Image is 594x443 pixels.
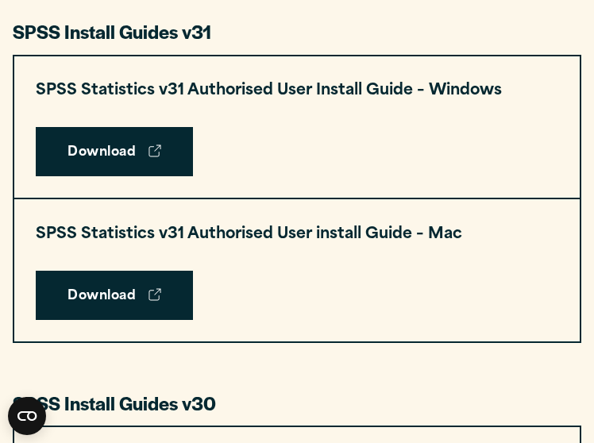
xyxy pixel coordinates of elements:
a: Download [36,127,193,176]
button: Open CMP widget [8,397,46,435]
h3: SPSS Statistics v31 Authorised User install Guide – Mac [36,221,462,249]
h3: SPSS Statistics v31 Authorised User Install Guide – Windows [36,78,502,106]
h3: SPSS Install Guides v30 [13,391,581,415]
a: Download [36,271,193,320]
h3: SPSS Install Guides v31 [13,19,581,44]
